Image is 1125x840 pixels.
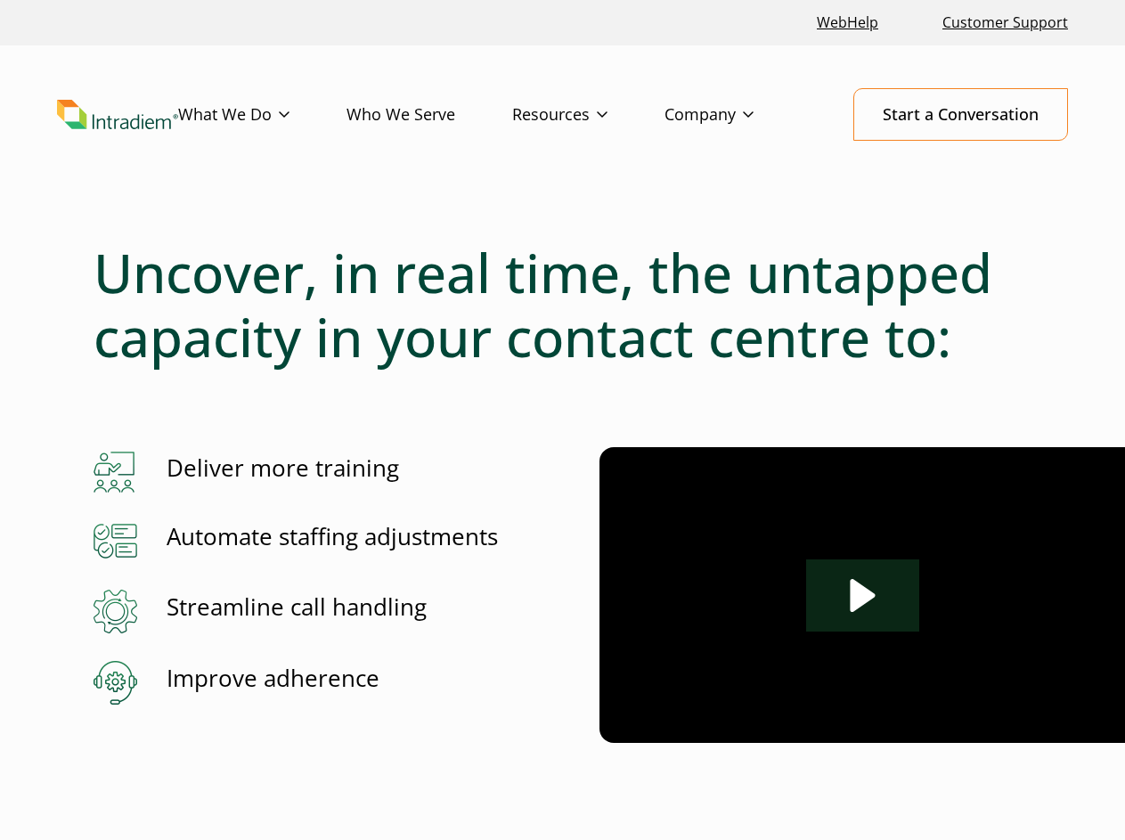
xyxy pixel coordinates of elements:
a: Start a Conversation [853,88,1068,141]
p: Automate staffing adjustments [167,520,498,553]
a: Customer Support [935,4,1075,42]
img: Streamline Call Handling Icon [94,590,137,633]
img: Training Icon [94,452,135,493]
a: Company [664,89,811,141]
a: Resources [512,89,664,141]
a: Link to homepage of Intradiem [57,100,178,129]
img: Improve Adherence [94,661,137,705]
a: What We Do [178,89,346,141]
img: Automation Icon [94,524,137,559]
a: Who We Serve [346,89,512,141]
img: Intradiem [57,100,178,129]
p: Improve adherence [167,662,379,695]
p: Deliver more training [167,452,399,485]
p: Streamline call handling [167,591,427,624]
h1: Uncover, in real time, the untapped capacity in your contact centre to: [94,241,1031,369]
a: Link opens in a new window [810,4,885,42]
